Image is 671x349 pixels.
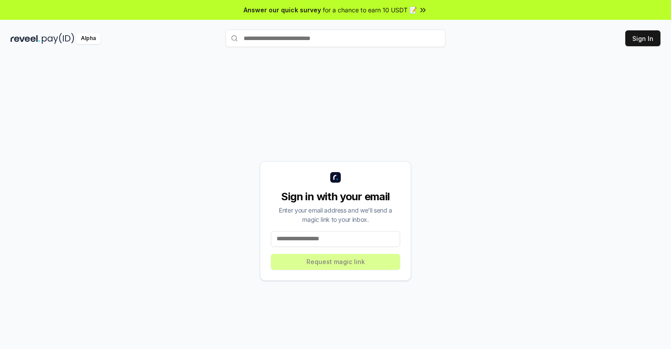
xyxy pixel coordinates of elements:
[76,33,101,44] div: Alpha
[244,5,321,15] span: Answer our quick survey
[323,5,417,15] span: for a chance to earn 10 USDT 📝
[271,206,400,224] div: Enter your email address and we’ll send a magic link to your inbox.
[42,33,74,44] img: pay_id
[330,172,341,183] img: logo_small
[625,30,660,46] button: Sign In
[11,33,40,44] img: reveel_dark
[271,190,400,204] div: Sign in with your email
